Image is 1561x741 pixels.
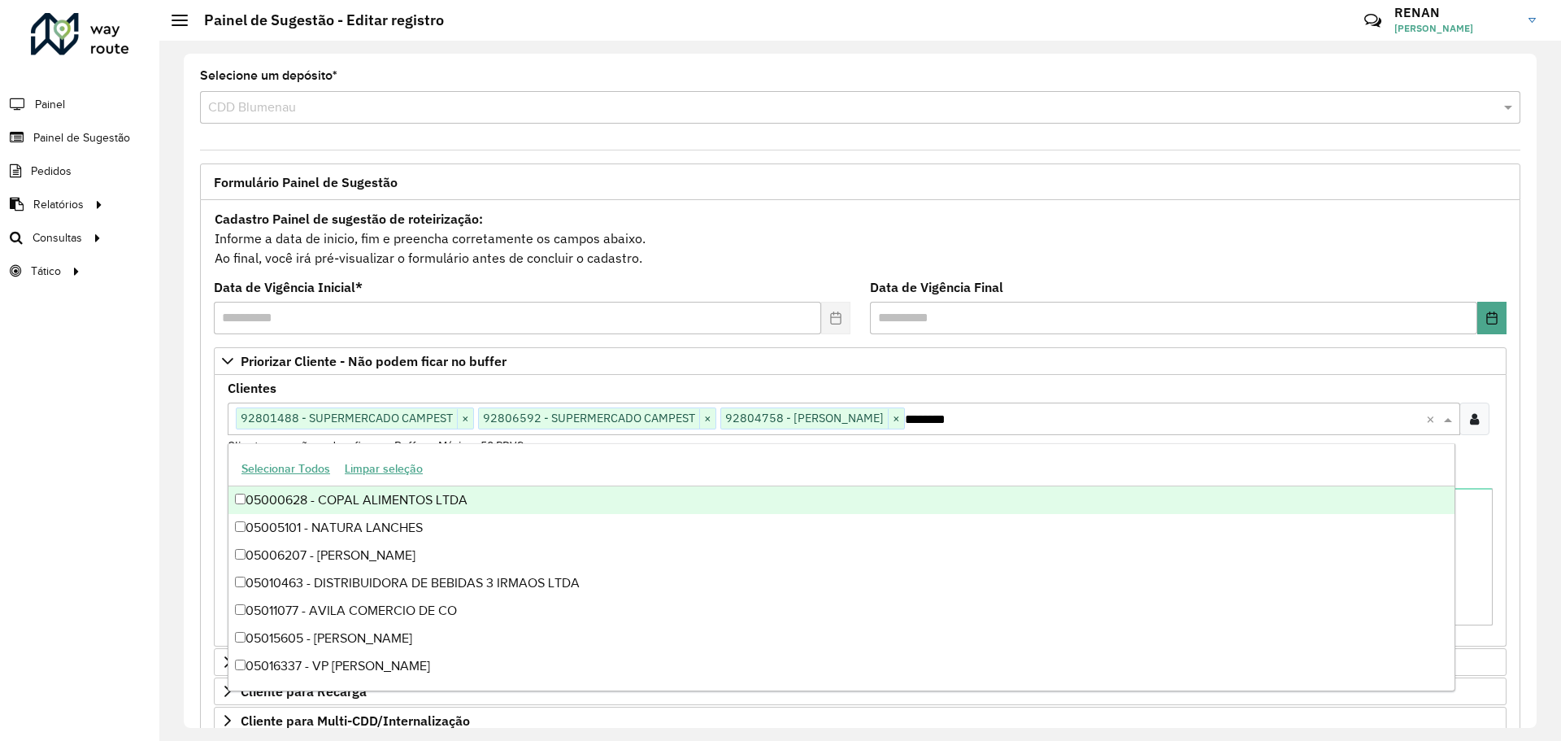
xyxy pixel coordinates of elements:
[31,163,72,180] span: Pedidos
[721,408,888,428] span: 92804758 - [PERSON_NAME]
[214,678,1507,705] a: Cliente para Recarga
[35,96,65,113] span: Painel
[241,714,470,727] span: Cliente para Multi-CDD/Internalização
[33,229,82,246] span: Consultas
[228,569,1454,597] div: 05010463 - DISTRIBUIDORA DE BEBIDAS 3 IRMAOS LTDA
[228,438,524,453] small: Clientes que não podem ficar no Buffer – Máximo 50 PDVS
[699,409,715,429] span: ×
[241,685,367,698] span: Cliente para Recarga
[214,176,398,189] span: Formulário Painel de Sugestão
[214,277,363,297] label: Data de Vigência Inicial
[241,355,507,368] span: Priorizar Cliente - Não podem ficar no buffer
[228,514,1454,542] div: 05005101 - NATURA LANCHES
[214,208,1507,268] div: Informe a data de inicio, fim e preencha corretamente os campos abaixo. Ao final, você irá pré-vi...
[1355,3,1390,38] a: Contato Rápido
[228,652,1454,680] div: 05016337 - VP [PERSON_NAME]
[1477,302,1507,334] button: Choose Date
[228,625,1454,652] div: 05015605 - [PERSON_NAME]
[31,263,61,280] span: Tático
[214,347,1507,375] a: Priorizar Cliente - Não podem ficar no buffer
[1394,21,1516,36] span: [PERSON_NAME]
[214,648,1507,676] a: Preservar Cliente - Devem ficar no buffer, não roteirizar
[200,66,337,85] label: Selecione um depósito
[457,409,473,429] span: ×
[1394,5,1516,20] h3: RENAN
[888,409,904,429] span: ×
[1426,409,1440,429] span: Clear all
[214,707,1507,734] a: Cliente para Multi-CDD/Internalização
[214,375,1507,647] div: Priorizar Cliente - Não podem ficar no buffer
[228,443,1455,691] ng-dropdown-panel: Options list
[479,408,699,428] span: 92806592 - SUPERMERCADO CAMPEST
[228,378,276,398] label: Clientes
[237,408,457,428] span: 92801488 - SUPERMERCADO CAMPEST
[870,277,1003,297] label: Data de Vigência Final
[228,542,1454,569] div: 05006207 - [PERSON_NAME]
[188,11,444,29] h2: Painel de Sugestão - Editar registro
[228,597,1454,625] div: 05011077 - AVILA COMERCIO DE CO
[337,456,430,482] button: Limpar seleção
[228,680,1454,708] div: 05016627 - COOPERATIVA DE P E A
[228,486,1454,514] div: 05000628 - COPAL ALIMENTOS LTDA
[33,129,130,146] span: Painel de Sugestão
[215,211,483,227] strong: Cadastro Painel de sugestão de roteirização:
[33,196,84,213] span: Relatórios
[234,456,337,482] button: Selecionar Todos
